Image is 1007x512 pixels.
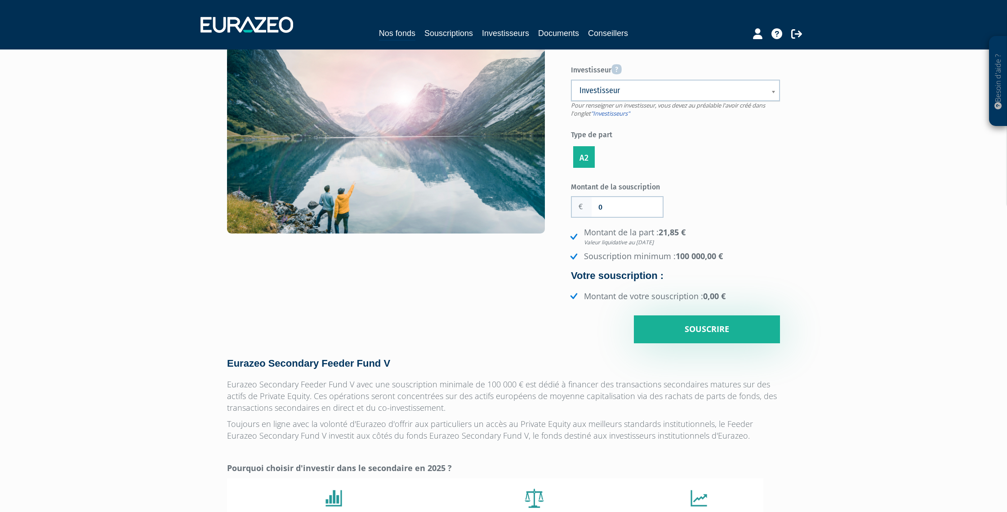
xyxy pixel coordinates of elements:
[568,251,780,262] li: Souscription minimum :
[703,291,726,301] strong: 0,00 €
[592,197,663,217] input: Montant de la souscription souhaité
[571,61,780,76] label: Investisseur
[482,27,529,40] a: Investisseurs
[591,109,630,117] a: "Investisseurs"
[568,291,780,302] li: Montant de votre souscription :
[227,418,780,441] p: Toujours en ligne avec la volonté d'Eurazeo d'offrir aux particuliers un accès au Private Equity ...
[584,238,780,246] em: Valeur liquidative au [DATE]
[227,463,452,473] strong: Pourquoi choisir d'investir dans le secondaire en 2025 ?
[571,270,780,281] h4: Votre souscription :
[579,85,760,96] span: Investisseur
[227,378,780,413] p: Eurazeo Secondary Feeder Fund V avec une souscription minimale de 100 000 € est dédié à financer ...
[322,487,345,510] img: XL6B+SZAkSZKkaVL6AHf3tpEy1UbkAAAAAElFTkSuQmCC
[676,251,723,261] strong: 100 000,00 €
[227,358,780,369] h4: Eurazeo Secondary Feeder Fund V
[379,27,415,41] a: Nos fonds
[584,227,780,246] strong: 21,85 €
[568,227,780,246] li: Montant de la part :
[571,127,780,140] label: Type de part
[687,487,710,510] img: tVZ3YVYGmVMyZRLa78LKsyczLV7MrOclU06KkYYahSrmjLRkdYvmqZ9FSP8U5rplgl6wArVKnRQDUMgeus6gArVvlHbVYFrtO...
[523,487,546,510] img: mUwmk8n8pxTFH16eGc7gmQedAAAAAElFTkSuQmCC
[227,16,545,270] img: Eurazeo Secondary Feeder Fund V
[201,17,293,33] img: 1732889491-logotype_eurazeo_blanc_rvb.png
[573,146,595,168] label: A2
[571,179,676,193] label: Montant de la souscription
[993,41,1003,122] p: Besoin d'aide ?
[538,27,579,40] a: Documents
[424,27,473,40] a: Souscriptions
[588,27,628,40] a: Conseillers
[571,101,765,118] span: Pour renseigner un investisseur, vous devez au préalable l'avoir créé dans l'onglet
[634,315,780,343] input: Souscrire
